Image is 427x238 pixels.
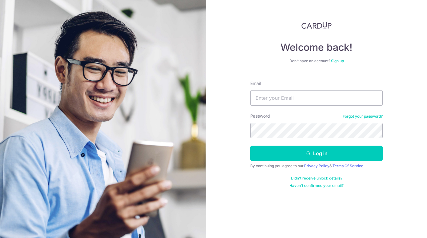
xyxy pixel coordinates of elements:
[343,114,383,119] a: Forgot your password?
[250,90,383,106] input: Enter your Email
[304,163,329,168] a: Privacy Policy
[332,163,363,168] a: Terms Of Service
[250,163,383,168] div: By continuing you agree to our &
[250,146,383,161] button: Log in
[301,22,332,29] img: CardUp Logo
[250,80,261,87] label: Email
[250,41,383,54] h4: Welcome back!
[291,176,342,181] a: Didn't receive unlock details?
[250,113,270,119] label: Password
[250,58,383,63] div: Don’t have an account?
[331,58,344,63] a: Sign up
[289,183,344,188] a: Haven't confirmed your email?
